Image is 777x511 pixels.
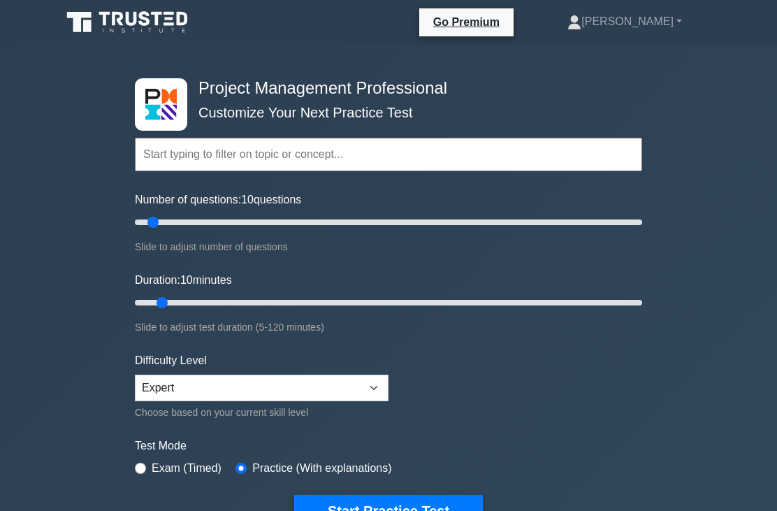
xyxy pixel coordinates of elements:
[135,272,232,289] label: Duration: minutes
[135,404,388,421] div: Choose based on your current skill level
[193,78,574,98] h4: Project Management Professional
[252,460,391,477] label: Practice (With explanations)
[135,192,301,208] label: Number of questions: questions
[241,194,254,206] span: 10
[135,319,642,336] div: Slide to adjust test duration (5-120 minutes)
[135,352,207,369] label: Difficulty Level
[425,13,508,31] a: Go Premium
[180,274,193,286] span: 10
[135,138,642,171] input: Start typing to filter on topic or concept...
[135,438,642,454] label: Test Mode
[152,460,222,477] label: Exam (Timed)
[534,8,716,36] a: [PERSON_NAME]
[135,238,642,255] div: Slide to adjust number of questions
